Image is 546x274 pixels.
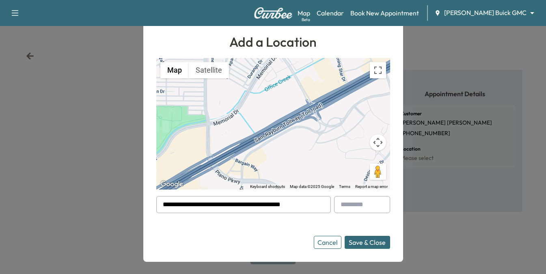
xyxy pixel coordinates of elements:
button: Toggle fullscreen view [370,62,386,78]
span: [PERSON_NAME] Buick GMC [444,8,527,17]
a: Terms [339,184,350,189]
div: Beta [302,17,310,23]
a: MapBeta [298,8,310,18]
button: Show street map [160,62,189,78]
button: Map camera controls [370,134,386,151]
button: Keyboard shortcuts [250,184,285,190]
a: Open this area in Google Maps (opens a new window) [158,179,185,190]
h1: Add a Location [156,32,390,52]
img: Curbee Logo [254,7,293,19]
img: Google [158,179,185,190]
a: Book New Appointment [350,8,419,18]
a: Calendar [317,8,344,18]
button: Save & Close [345,236,390,249]
button: Cancel [314,236,341,249]
span: Map data ©2025 Google [290,184,334,189]
button: Show satellite imagery [189,62,229,78]
a: Report a map error [355,184,388,189]
button: Drag Pegman onto the map to open Street View [370,164,386,180]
